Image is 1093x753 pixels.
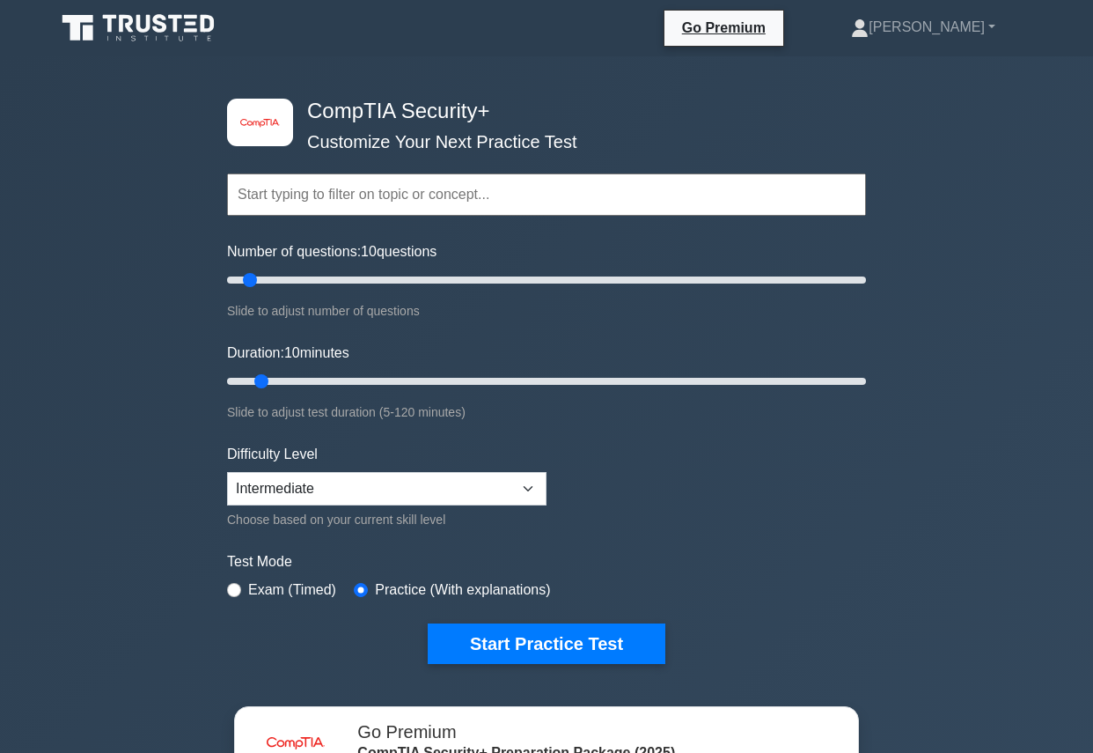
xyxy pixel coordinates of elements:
label: Difficulty Level [227,444,318,465]
a: Go Premium [671,17,776,39]
label: Number of questions: questions [227,241,436,262]
span: 10 [284,345,300,360]
input: Start typing to filter on topic or concept... [227,173,866,216]
div: Slide to adjust number of questions [227,300,866,321]
h4: CompTIA Security+ [300,99,780,124]
label: Practice (With explanations) [375,580,550,601]
a: [PERSON_NAME] [809,10,1038,45]
label: Exam (Timed) [248,580,336,601]
label: Duration: minutes [227,343,349,364]
label: Test Mode [227,551,866,572]
div: Slide to adjust test duration (5-120 minutes) [227,402,866,423]
div: Choose based on your current skill level [227,509,546,530]
button: Start Practice Test [428,624,665,664]
span: 10 [361,244,377,259]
